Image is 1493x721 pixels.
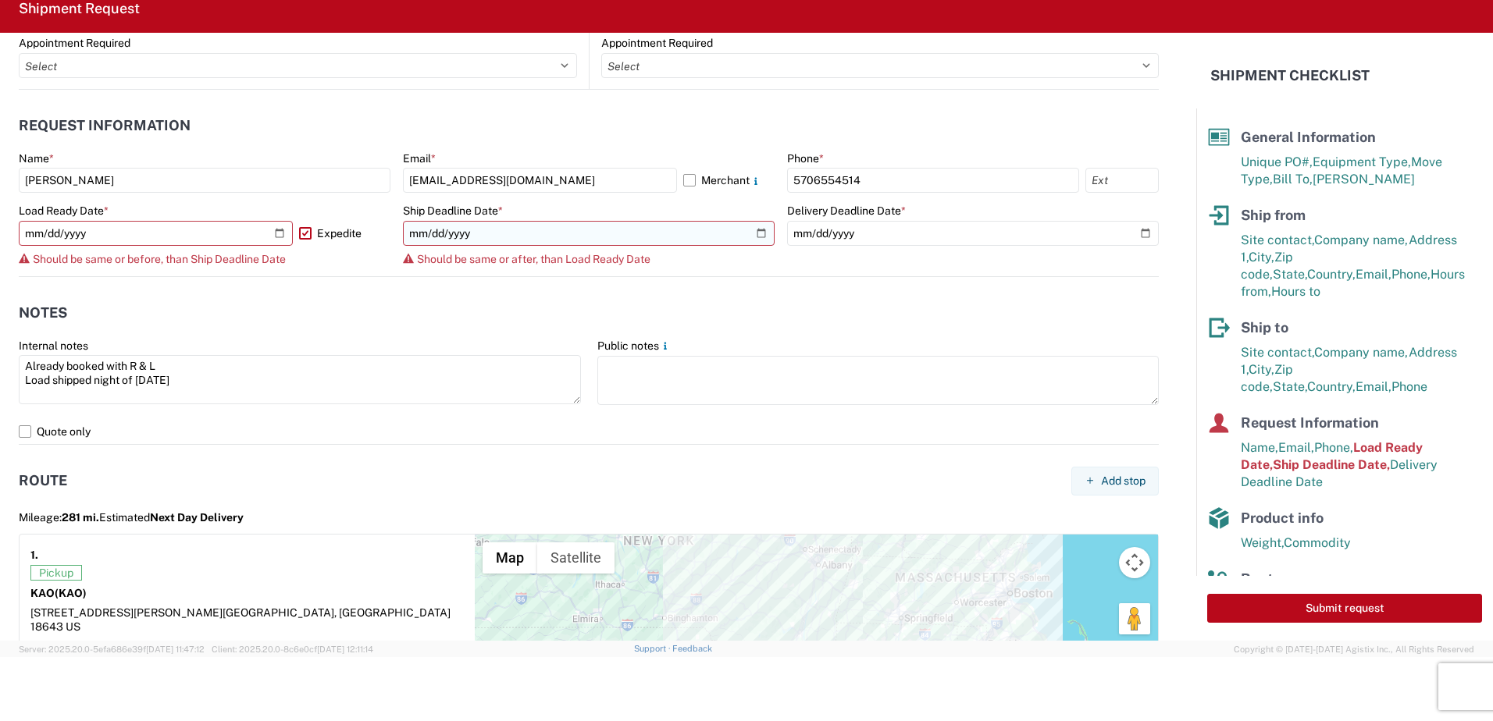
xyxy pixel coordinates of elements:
[1313,154,1411,169] span: Equipment Type,
[1241,207,1306,223] span: Ship from
[1210,66,1370,85] h2: Shipment Checklist
[299,221,390,246] label: Expedite
[30,606,451,633] span: [GEOGRAPHIC_DATA], [GEOGRAPHIC_DATA] 18643 US
[537,542,615,574] button: Show satellite imagery
[19,204,109,218] label: Load Ready Date
[1273,172,1313,186] span: Bill To,
[19,339,88,353] label: Internal notes
[1085,168,1159,193] input: Ext
[672,644,712,653] a: Feedback
[1241,440,1278,455] span: Name,
[1273,379,1307,394] span: State,
[1119,603,1150,634] button: Drag Pegman onto the map to open Street View
[1313,172,1415,186] span: [PERSON_NAME]
[1101,474,1146,488] span: Add stop
[19,36,130,50] label: Appointment Required
[1241,319,1288,336] span: Ship to
[19,419,1159,444] label: Quote only
[317,645,373,654] span: [DATE] 12:11:14
[1234,642,1474,656] span: Copyright © [DATE]-[DATE] Agistix Inc., All Rights Reserved
[19,473,67,488] h2: Route
[1273,267,1307,282] span: State,
[1273,457,1390,472] span: Ship Deadline Date,
[1314,345,1409,360] span: Company name,
[1241,414,1379,431] span: Request Information
[1241,510,1324,526] span: Product info
[212,645,373,654] span: Client: 2025.20.0-8c6e0cf
[30,545,38,565] strong: 1.
[1241,233,1314,247] span: Site contact,
[1356,379,1391,394] span: Email,
[1307,379,1356,394] span: Country,
[19,511,99,524] span: Mileage:
[634,644,673,653] a: Support
[146,645,205,654] span: [DATE] 11:47:12
[30,606,223,619] span: [STREET_ADDRESS][PERSON_NAME]
[62,511,99,524] span: 281 mi.
[1119,547,1150,578] button: Map camera controls
[1241,570,1281,587] span: Route
[483,542,537,574] button: Show street map
[1241,535,1284,550] span: Weight,
[19,645,205,654] span: Server: 2025.20.0-5efa686e39f
[30,565,82,581] span: Pickup
[1071,467,1159,495] button: Add stop
[1241,154,1313,169] span: Unique PO#,
[1278,440,1314,455] span: Email,
[403,151,436,165] label: Email
[1391,267,1431,282] span: Phone,
[150,511,244,524] span: Next Day Delivery
[30,587,87,599] strong: KAO
[99,511,244,524] span: Estimated
[403,204,503,218] label: Ship Deadline Date
[1241,129,1376,145] span: General Information
[55,587,87,599] span: (KAO)
[1307,267,1356,282] span: Country,
[1241,345,1314,360] span: Site contact,
[597,339,672,353] label: Public notes
[1249,362,1274,377] span: City,
[1314,440,1353,455] span: Phone,
[417,253,650,265] span: Should be same or after, than Load Ready Date
[1314,233,1409,247] span: Company name,
[1207,594,1482,623] button: Submit request
[1356,267,1391,282] span: Email,
[19,151,54,165] label: Name
[1284,535,1351,550] span: Commodity
[19,305,67,321] h2: Notes
[601,36,713,50] label: Appointment Required
[19,118,191,133] h2: Request Information
[787,151,824,165] label: Phone
[1271,284,1320,299] span: Hours to
[787,204,906,218] label: Delivery Deadline Date
[33,253,286,265] span: Should be same or before, than Ship Deadline Date
[1391,379,1427,394] span: Phone
[1249,250,1274,265] span: City,
[683,168,775,193] label: Merchant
